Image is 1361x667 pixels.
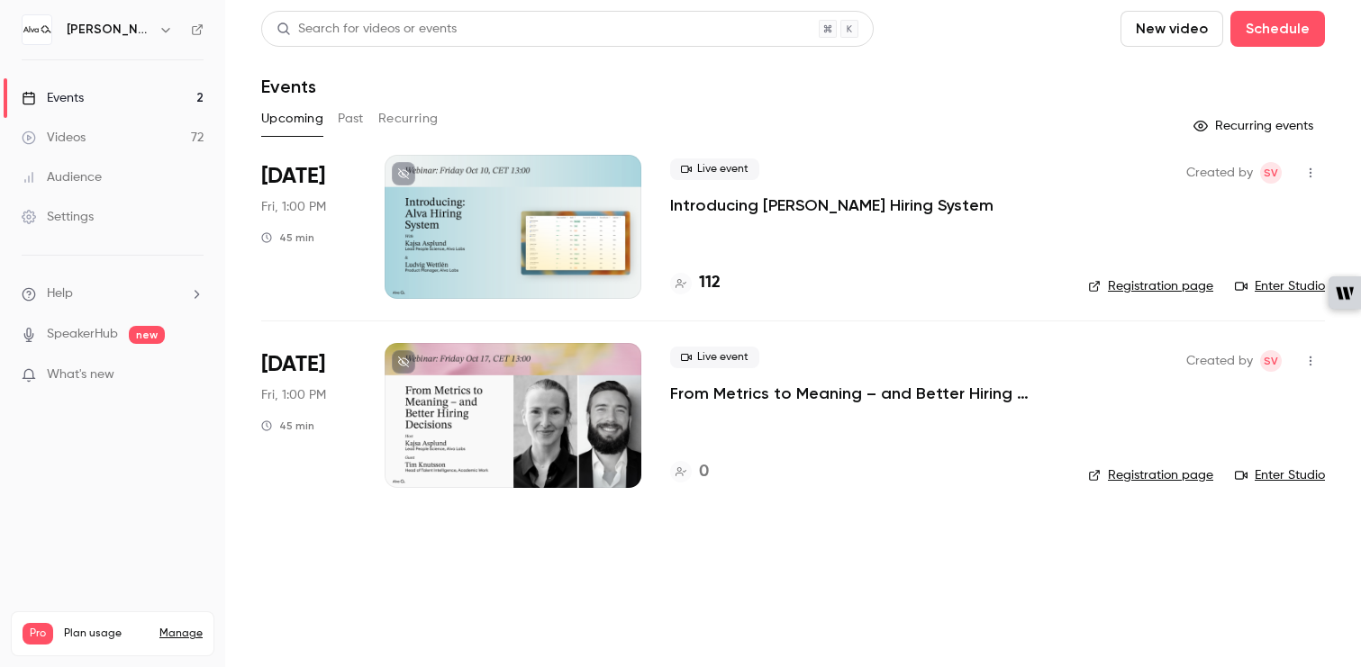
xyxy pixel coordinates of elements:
[670,194,994,216] a: Introducing [PERSON_NAME] Hiring System
[670,460,709,484] a: 0
[22,208,94,226] div: Settings
[261,419,314,433] div: 45 min
[261,162,325,191] span: [DATE]
[261,350,325,379] span: [DATE]
[1235,277,1325,295] a: Enter Studio
[1235,466,1325,484] a: Enter Studio
[22,284,204,303] li: help-dropdown-opener
[67,21,151,39] h6: [PERSON_NAME] Labs
[261,386,326,404] span: Fri, 1:00 PM
[1260,350,1282,372] span: Sara Vinell
[129,326,165,344] span: new
[22,129,86,147] div: Videos
[1121,11,1223,47] button: New video
[1264,350,1278,372] span: SV
[699,460,709,484] h4: 0
[1185,112,1325,140] button: Recurring events
[1186,350,1253,372] span: Created by
[670,347,759,368] span: Live event
[261,104,323,133] button: Upcoming
[1264,162,1278,184] span: SV
[699,271,721,295] h4: 112
[22,168,102,186] div: Audience
[47,365,114,384] span: What's new
[261,76,316,97] h1: Events
[22,89,84,107] div: Events
[1088,277,1213,295] a: Registration page
[47,284,73,303] span: Help
[159,626,203,641] a: Manage
[47,325,118,344] a: SpeakerHub
[1088,466,1213,484] a: Registration page
[1186,162,1253,184] span: Created by
[23,623,53,644] span: Pro
[378,104,439,133] button: Recurring
[261,230,314,245] div: 45 min
[1230,11,1325,47] button: Schedule
[261,198,326,216] span: Fri, 1:00 PM
[277,20,457,39] div: Search for videos or events
[670,271,721,295] a: 112
[261,343,356,487] div: Oct 17 Fri, 1:00 PM (Europe/Stockholm)
[1260,162,1282,184] span: Sara Vinell
[670,158,759,180] span: Live event
[338,104,364,133] button: Past
[64,626,149,641] span: Plan usage
[670,383,1059,404] a: From Metrics to Meaning – and Better Hiring Decisions
[23,15,51,44] img: Alva Labs
[261,155,356,299] div: Oct 10 Fri, 1:00 PM (Europe/Stockholm)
